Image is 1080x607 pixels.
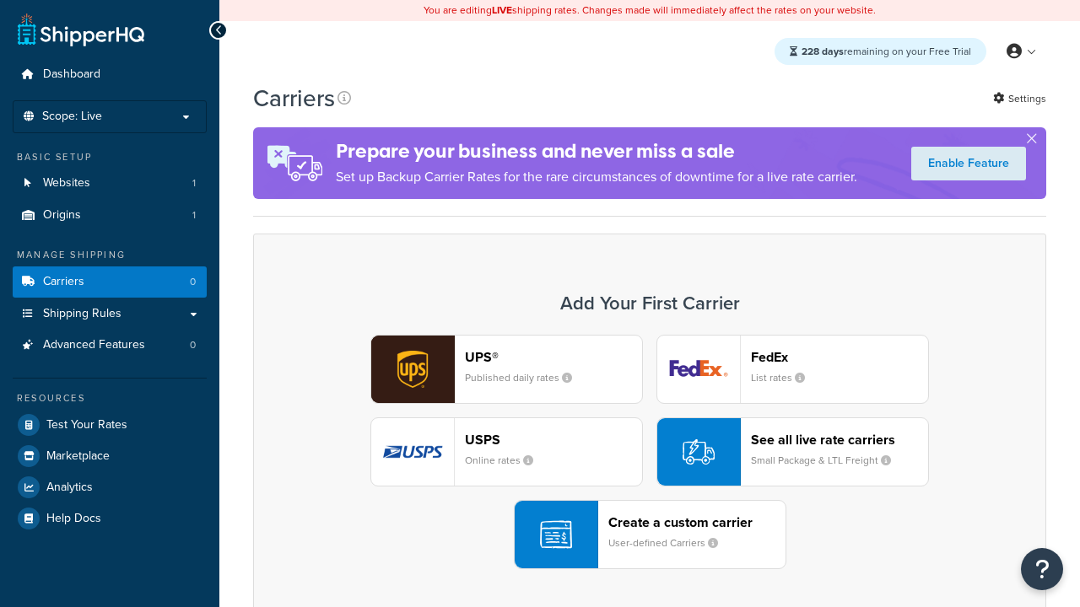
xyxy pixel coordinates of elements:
small: List rates [751,370,818,385]
a: Marketplace [13,441,207,471]
header: USPS [465,432,642,448]
a: Shipping Rules [13,298,207,330]
div: Manage Shipping [13,248,207,262]
a: ShipperHQ Home [18,13,144,46]
span: 0 [190,275,196,289]
a: Origins 1 [13,200,207,231]
a: Dashboard [13,59,207,90]
a: Test Your Rates [13,410,207,440]
span: Help Docs [46,512,101,526]
button: Open Resource Center [1021,548,1063,590]
li: Carriers [13,266,207,298]
img: ad-rules-rateshop-fe6ec290ccb7230408bd80ed9643f0289d75e0ffd9eb532fc0e269fcd187b520.png [253,127,336,199]
span: Shipping Rules [43,307,121,321]
strong: 228 days [802,44,844,59]
span: 1 [192,176,196,191]
button: See all live rate carriersSmall Package & LTL Freight [656,417,929,486]
small: Online rates [465,453,547,468]
h3: Add Your First Carrier [271,293,1029,314]
span: Websites [43,176,90,191]
small: Small Package & LTL Freight [751,453,904,468]
a: Websites 1 [13,168,207,199]
small: Published daily rates [465,370,586,385]
div: Resources [13,391,207,406]
span: Origins [43,208,81,223]
img: icon-carrier-custom-c93b8a24.svg [540,518,572,551]
span: 0 [190,338,196,352]
span: Test Your Rates [46,418,127,432]
span: Carriers [43,275,84,289]
h4: Prepare your business and never miss a sale [336,137,857,165]
span: 1 [192,208,196,223]
p: Set up Backup Carrier Rates for the rare circumstances of downtime for a live rate carrier. [336,165,857,189]
span: Analytics [46,481,93,495]
span: Dashboard [43,67,100,82]
a: Analytics [13,472,207,502]
button: usps logoUSPSOnline rates [370,417,643,486]
div: remaining on your Free Trial [775,38,986,65]
a: Carriers 0 [13,266,207,298]
small: User-defined Carriers [608,535,732,551]
header: FedEx [751,349,928,365]
header: See all live rate carriers [751,432,928,448]
header: Create a custom carrier [608,514,786,530]
img: usps logo [371,418,454,486]
a: Settings [993,87,1046,110]
span: Scope: Live [42,110,102,124]
li: Advanced Features [13,330,207,361]
button: ups logoUPS®Published daily rates [370,335,643,404]
img: icon-carrier-liverate-becf4550.svg [683,436,715,468]
div: Basic Setup [13,150,207,164]
img: fedEx logo [657,336,740,403]
b: LIVE [492,3,512,18]
li: Origins [13,200,207,231]
h1: Carriers [253,82,335,115]
a: Help Docs [13,503,207,534]
span: Marketplace [46,449,110,464]
button: fedEx logoFedExList rates [656,335,929,404]
button: Create a custom carrierUser-defined Carriers [514,500,786,569]
header: UPS® [465,349,642,365]
a: Advanced Features 0 [13,330,207,361]
img: ups logo [371,336,454,403]
span: Advanced Features [43,338,145,352]
a: Enable Feature [911,147,1026,180]
li: Websites [13,168,207,199]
